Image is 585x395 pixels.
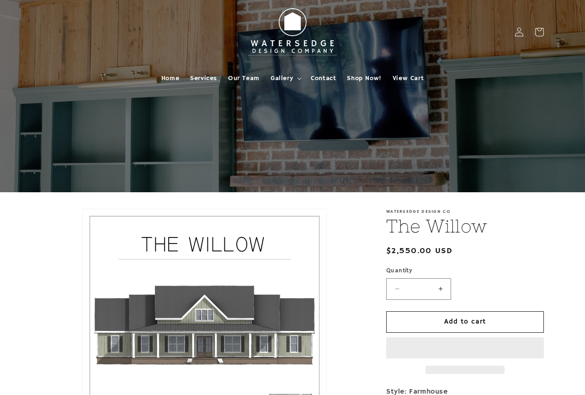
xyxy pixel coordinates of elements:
[185,69,223,88] a: Services
[386,209,544,214] p: Watersedge Design Co
[156,69,185,88] a: Home
[271,74,293,82] span: Gallery
[386,214,544,238] h1: The Willow
[190,74,217,82] span: Services
[161,74,179,82] span: Home
[341,69,387,88] a: Shop Now!
[347,74,381,82] span: Shop Now!
[305,69,341,88] a: Contact
[311,74,336,82] span: Contact
[242,4,343,60] img: Watersedge Design Co
[386,311,544,333] button: Add to cart
[386,245,452,257] span: $2,550.00 USD
[387,69,429,88] a: View Cart
[265,69,305,88] summary: Gallery
[223,69,265,88] a: Our Team
[228,74,260,82] span: Our Team
[393,74,424,82] span: View Cart
[386,266,544,276] label: Quantity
